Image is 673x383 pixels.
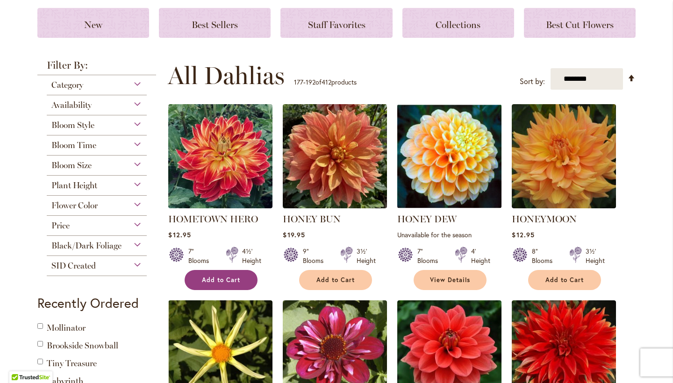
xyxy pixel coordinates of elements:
div: 7" Blooms [417,247,444,265]
span: Add to Cart [545,276,584,284]
a: HONEYMOON [512,213,577,225]
span: Category [51,80,83,90]
a: Tiny Treasure [47,358,97,369]
div: 4' Height [471,247,490,265]
span: Plant Height [51,180,97,191]
a: New [37,8,149,38]
strong: Filter By: [37,60,156,75]
span: Bloom Size [51,160,92,170]
a: View Details [414,270,487,290]
span: Add to Cart [316,276,355,284]
div: 3½' Height [586,247,605,265]
img: Honeymoon [512,104,616,208]
img: Honey Bun [283,104,387,208]
span: Add to Cart [202,276,240,284]
span: Availability [51,100,92,110]
button: Add to Cart [528,270,601,290]
span: New [84,19,102,30]
img: HOMETOWN HERO [168,104,272,208]
a: Best Sellers [159,8,271,38]
div: 9" Blooms [303,247,329,265]
label: Sort by: [520,73,545,90]
div: 7" Blooms [188,247,215,265]
span: Price [51,220,70,231]
span: Best Cut Flowers [546,19,614,30]
span: $12.95 [512,230,534,239]
button: Add to Cart [185,270,258,290]
a: Honey Dew [397,201,501,210]
a: Best Cut Flowers [524,8,636,38]
button: Add to Cart [299,270,372,290]
a: HONEY DEW [397,213,457,225]
span: All Dahlias [168,62,285,90]
span: Flower Color [51,200,98,211]
span: Bloom Style [51,120,94,130]
span: Staff Favorites [308,19,365,30]
div: 4½' Height [242,247,261,265]
p: - of products [294,75,357,90]
p: Unavailable for the season [397,230,501,239]
a: Honeymoon [512,201,616,210]
span: $19.95 [283,230,305,239]
span: Best Sellers [192,19,238,30]
span: Bloom Time [51,140,96,150]
a: Brookside Snowball [47,340,118,351]
img: Honey Dew [397,104,501,208]
span: SID Created [51,261,96,271]
div: 3½' Height [357,247,376,265]
span: Black/Dark Foliage [51,241,122,251]
a: HONEY BUN [283,213,341,225]
span: View Details [430,276,470,284]
span: Collections [436,19,480,30]
span: $12.95 [168,230,191,239]
span: 192 [306,78,315,86]
iframe: Launch Accessibility Center [7,350,33,376]
span: 177 [294,78,303,86]
a: Staff Favorites [280,8,392,38]
span: 412 [322,78,331,86]
a: Mollinator [47,323,86,333]
div: 8" Blooms [532,247,558,265]
strong: Recently Ordered [37,294,139,312]
a: Honey Bun [283,201,387,210]
a: Collections [402,8,514,38]
a: HOMETOWN HERO [168,213,258,225]
a: HOMETOWN HERO [168,201,272,210]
